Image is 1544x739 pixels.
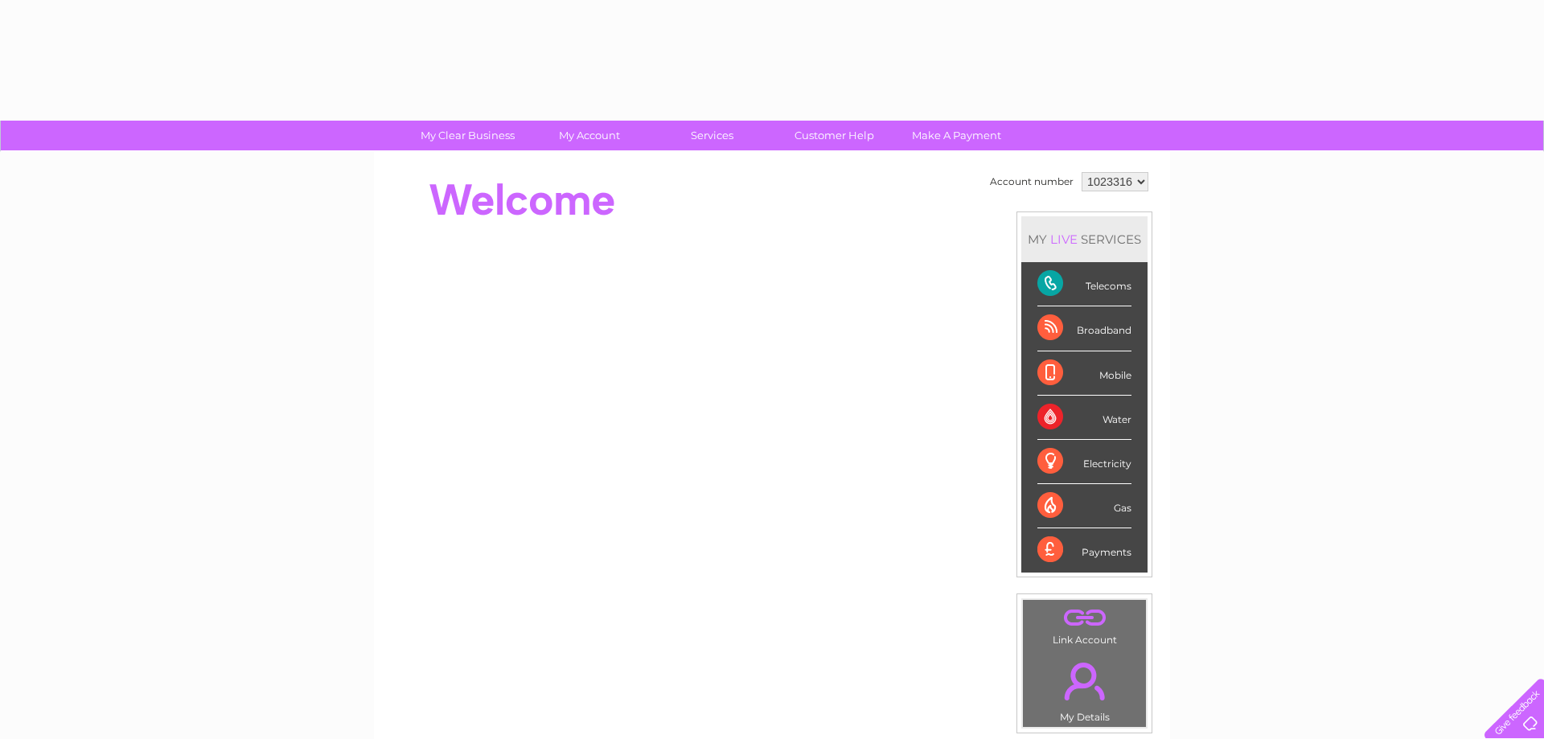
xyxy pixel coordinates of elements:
a: . [1027,653,1142,709]
div: Electricity [1037,440,1131,484]
a: My Clear Business [401,121,534,150]
td: My Details [1022,649,1147,728]
div: Telecoms [1037,262,1131,306]
div: LIVE [1047,232,1081,247]
div: Payments [1037,528,1131,572]
td: Account number [986,168,1078,195]
div: MY SERVICES [1021,216,1148,262]
a: Make A Payment [890,121,1023,150]
div: Broadband [1037,306,1131,351]
div: Water [1037,396,1131,440]
a: . [1027,604,1142,632]
a: My Account [524,121,656,150]
a: Customer Help [768,121,901,150]
a: Services [646,121,778,150]
div: Mobile [1037,351,1131,396]
td: Link Account [1022,599,1147,650]
div: Gas [1037,484,1131,528]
